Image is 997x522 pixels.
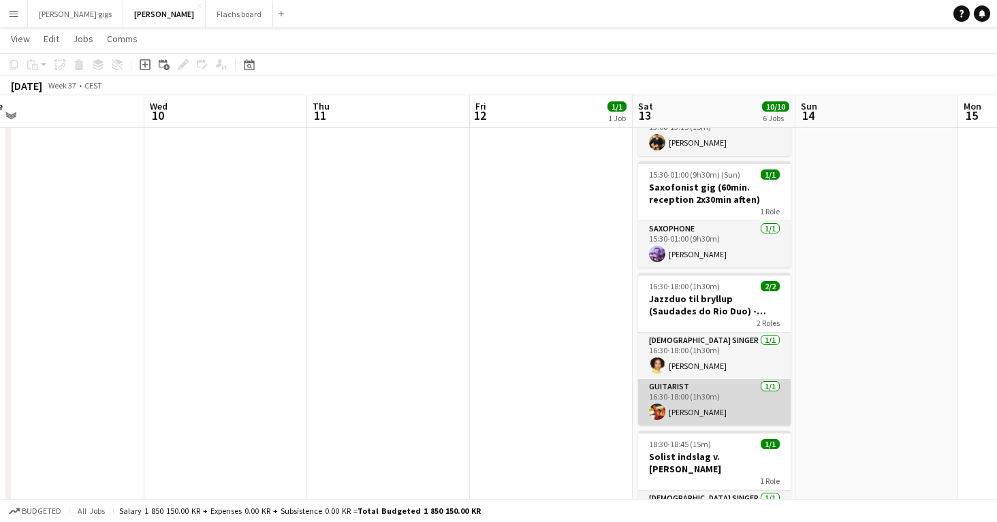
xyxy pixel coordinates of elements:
app-job-card: 15:30-01:00 (9h30m) (Sun)1/1Saxofonist gig (60min. reception 2x30min aften)1 RoleSaxophone1/115:3... [638,161,791,267]
span: Week 37 [45,80,79,91]
span: 1/1 [761,439,780,449]
a: Jobs [67,30,99,48]
span: Wed [150,100,168,112]
span: View [11,33,30,45]
span: 10/10 [762,101,789,112]
span: Mon [964,100,981,112]
span: Sat [638,100,653,112]
span: 15 [962,108,981,123]
div: CEST [84,80,102,91]
h3: Saxofonist gig (60min. reception 2x30min aften) [638,181,791,206]
span: 2 Roles [757,318,780,328]
span: Sun [801,100,817,112]
span: Comms [107,33,138,45]
button: Budgeted [7,504,63,519]
span: 1 Role [760,206,780,216]
div: [DATE] [11,79,42,93]
span: 1/1 [607,101,627,112]
button: [PERSON_NAME] gigs [28,1,123,27]
span: 18:30-18:45 (15m) [649,439,711,449]
span: 2/2 [761,281,780,291]
span: 10 [148,108,168,123]
span: Fri [475,100,486,112]
app-card-role: Guitarist1/116:30-18:00 (1h30m)[PERSON_NAME] [638,379,791,425]
span: 1/1 [761,169,780,180]
span: 12 [473,108,486,123]
span: All jobs [75,506,108,516]
span: Budgeted [22,506,61,516]
a: Edit [38,30,65,48]
button: Flachs board [206,1,273,27]
h3: Solist indslag v. [PERSON_NAME] [638,451,791,475]
span: 15:30-01:00 (9h30m) (Sun) [649,169,740,180]
app-card-role: [DEMOGRAPHIC_DATA] Singer1/116:30-18:00 (1h30m)[PERSON_NAME] [638,333,791,379]
span: Jobs [73,33,93,45]
span: 13 [636,108,653,123]
span: Total Budgeted 1 850 150.00 KR [358,506,481,516]
span: Thu [313,100,330,112]
app-job-card: 16:30-18:00 (1h30m)2/2Jazzduo til bryllup (Saudades do Rio Duo) - ([PERSON_NAME] sidste bekræftel... [638,273,791,425]
div: 1 Job [608,113,626,123]
span: Edit [44,33,59,45]
div: Salary 1 850 150.00 KR + Expenses 0.00 KR + Subsistence 0.00 KR = [119,506,481,516]
app-card-role: Saxophone1/115:30-01:00 (9h30m)[PERSON_NAME] [638,221,791,267]
button: [PERSON_NAME] [123,1,206,27]
span: 11 [311,108,330,123]
a: Comms [101,30,143,48]
span: 16:30-18:00 (1h30m) [649,281,720,291]
span: 1 Role [760,476,780,486]
span: 14 [799,108,817,123]
div: 6 Jobs [763,113,789,123]
app-card-role: [DEMOGRAPHIC_DATA] Vocal + Guitar1/113:00-13:15 (15m)[PERSON_NAME] [638,110,791,156]
a: View [5,30,35,48]
h3: Jazzduo til bryllup (Saudades do Rio Duo) - ([PERSON_NAME] sidste bekræftelse) [638,293,791,317]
